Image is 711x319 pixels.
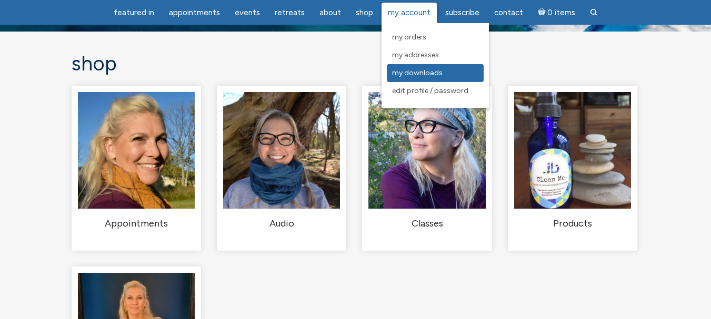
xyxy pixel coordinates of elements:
[392,86,468,95] span: Edit Profile / Password
[514,92,631,230] a: Visit product category Products
[368,92,485,230] a: Visit product category Classes
[275,8,305,17] span: Retreats
[547,9,575,17] span: 0 items
[392,50,439,59] span: My Addresses
[107,3,161,23] a: featured in
[78,92,195,230] a: Visit product category Appointments
[268,3,311,23] a: Retreats
[387,64,484,82] a: My Downloads
[319,8,341,17] span: About
[223,92,340,230] a: Visit product category Audio
[228,3,266,23] a: Events
[368,92,485,209] img: Classes
[392,68,443,77] span: My Downloads
[387,28,484,46] a: My Orders
[163,3,226,23] a: Appointments
[494,8,523,17] span: Contact
[514,92,631,209] img: Products
[387,46,484,64] a: My Addresses
[368,218,485,230] h2: Classes
[114,8,154,17] span: featured in
[445,8,479,17] span: Subscribe
[78,218,195,230] h2: Appointments
[532,2,582,23] a: Cart0 items
[514,218,631,230] h2: Products
[392,33,426,42] span: My Orders
[538,8,548,17] i: Cart
[169,8,220,17] span: Appointments
[72,53,640,75] h1: Shop
[388,8,430,17] span: My Account
[223,92,340,209] img: Audio
[439,3,486,23] a: Subscribe
[78,92,195,209] img: Appointments
[313,3,347,23] a: About
[382,3,437,23] a: My Account
[387,82,484,100] a: Edit Profile / Password
[223,218,340,230] h2: Audio
[488,3,529,23] a: Contact
[349,3,379,23] a: Shop
[235,8,260,17] span: Events
[356,8,373,17] span: Shop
